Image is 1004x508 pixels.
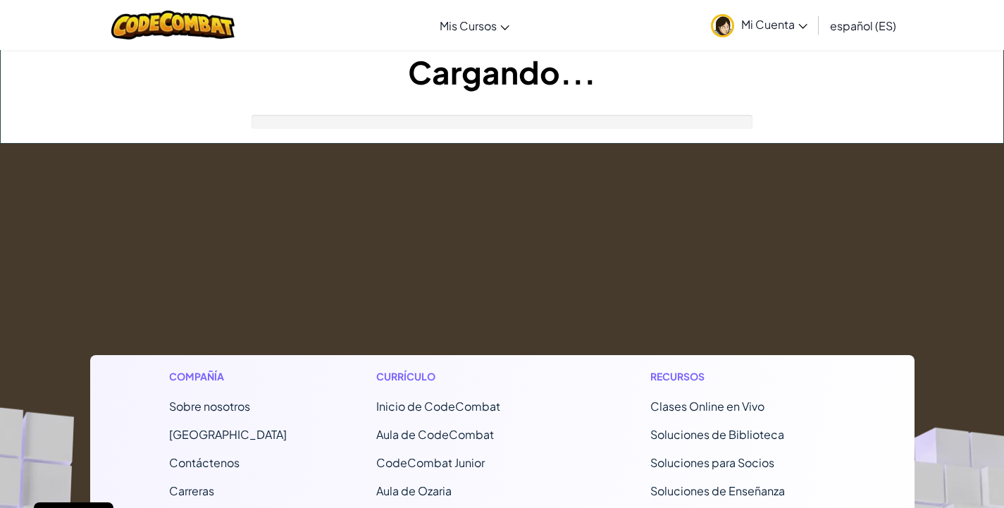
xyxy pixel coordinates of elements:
[376,399,500,414] span: Inicio de CodeCombat
[111,11,235,39] img: CodeCombat logo
[830,18,896,33] span: español (ES)
[169,455,240,470] span: Contáctenos
[440,18,497,33] span: Mis Cursos
[433,6,516,44] a: Mis Cursos
[650,483,785,498] a: Soluciones de Enseñanza
[650,369,836,384] h1: Recursos
[169,427,287,442] a: [GEOGRAPHIC_DATA]
[711,14,734,37] img: avatar
[169,399,250,414] a: Sobre nosotros
[376,369,562,384] h1: Currículo
[169,483,214,498] a: Carreras
[650,455,774,470] a: Soluciones para Socios
[650,399,764,414] a: Clases Online en Vivo
[823,6,903,44] a: español (ES)
[376,483,452,498] a: Aula de Ozaria
[704,3,814,47] a: Mi Cuenta
[650,427,784,442] a: Soluciones de Biblioteca
[741,17,807,32] span: Mi Cuenta
[376,455,485,470] a: CodeCombat Junior
[376,427,494,442] a: Aula de CodeCombat
[169,369,287,384] h1: Compañía
[1,50,1003,94] h1: Cargando...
